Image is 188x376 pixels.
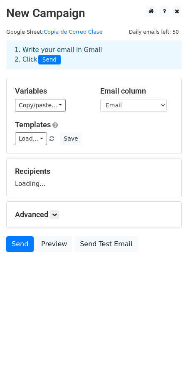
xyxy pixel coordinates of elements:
a: Send Test Email [74,236,138,252]
h5: Email column [100,87,173,96]
span: Daily emails left: 50 [126,27,182,37]
a: Load... [15,132,47,145]
a: Daily emails left: 50 [126,29,182,35]
a: Preview [36,236,72,252]
a: Templates [15,120,51,129]
div: 1. Write your email in Gmail 2. Click [8,45,180,64]
a: Send [6,236,34,252]
h5: Recipients [15,167,173,176]
div: Loading... [15,167,173,188]
h5: Variables [15,87,88,96]
a: Copia de Correo Clase [44,29,102,35]
h2: New Campaign [6,6,182,20]
button: Save [60,132,82,145]
h5: Advanced [15,210,173,219]
small: Google Sheet: [6,29,103,35]
a: Copy/paste... [15,99,66,112]
span: Send [38,55,61,65]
